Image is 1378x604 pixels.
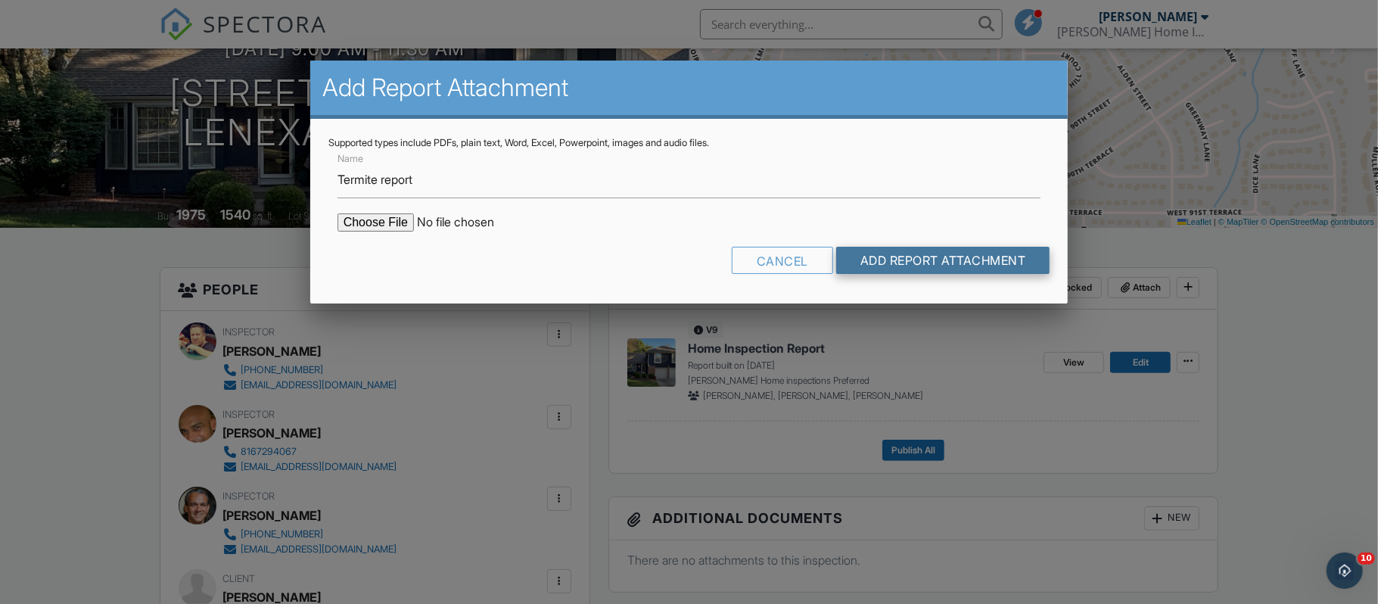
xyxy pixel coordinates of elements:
[1358,553,1375,565] span: 10
[322,73,1056,103] h2: Add Report Attachment
[836,247,1050,274] input: Add Report Attachment
[328,137,1050,149] div: Supported types include PDFs, plain text, Word, Excel, Powerpoint, images and audio files.
[732,247,833,274] div: Cancel
[1327,553,1363,589] iframe: Intercom live chat
[338,152,363,166] label: Name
